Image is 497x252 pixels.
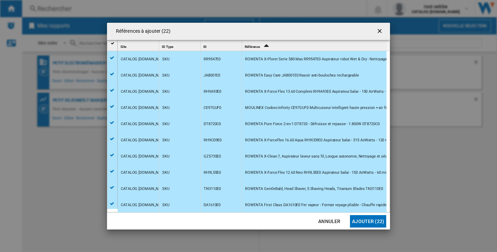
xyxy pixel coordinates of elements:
[121,165,167,181] div: CATALOG [DOMAIN_NAME]
[245,197,387,213] div: ROWENTA First Class DA1610E0 Fer vapeur - Format voyage pliable - Chauffe rapide
[245,165,439,181] div: ROWENTA X-Force Flex 12.60 Neo RH9L55E0 Aspirateur balai - 150 AirWatts - 60 min d'autonomie - Mo...
[204,116,221,132] div: DT8720C0
[373,24,387,38] button: getI18NText('BUTTONS.CLOSE_DIALOG')
[204,197,221,213] div: DA1610E0
[245,100,476,116] div: MOULINEX Cookeo Infinity CE97GUF0 Multicuiseur intelligent haute pression + air fryer - 17 progra...
[245,116,380,132] div: ROWENTA Pure Force 2-en-1 DT8720 - Défroisse et repasse - 1.800W DT8720C0
[162,165,169,181] div: SKU
[160,40,200,51] div: ID Type Sort None
[121,181,167,197] div: CATALOG [DOMAIN_NAME]
[162,132,169,148] div: SKU
[261,45,272,49] span: Sort Ascending
[162,100,169,116] div: SKU
[204,149,221,164] div: GZ5735E0
[119,40,159,51] div: Site Sort None
[121,68,167,83] div: CATALOG [DOMAIN_NAME]
[121,84,167,100] div: CATALOG [DOMAIN_NAME]
[245,45,260,49] span: Référence
[204,100,221,116] div: CE97GUF0
[204,181,221,197] div: TN3110E0
[245,84,448,100] div: ROWENTA X-Force Flex 13.60 Complete RH9A93E0 Aspirateur balai - 150 AirWatts - 60 min d'autonomie...
[121,197,167,213] div: CATALOG [DOMAIN_NAME]
[204,51,221,67] div: RR9547E0
[162,116,169,132] div: SKU
[204,132,222,148] div: RH9CD9E0
[121,100,167,116] div: CATALOG [DOMAIN_NAME]
[121,149,167,164] div: CATALOG [DOMAIN_NAME]
[245,181,383,197] div: ROWENTA GentleBald, Head Shaver, 5 Shaving Heads, Titanium Blades TN3110E0
[120,45,126,49] span: Site
[376,28,384,36] ng-md-icon: getI18NText('BUTTONS.CLOSE_DIALOG')
[245,149,436,164] div: ROWENTA X-Clean 7, Aspirateur laveur sans fil, Longue autonomie, Nettoyage et séchage automatique...
[162,149,169,164] div: SKU
[202,40,242,51] div: Sort None
[202,40,242,51] div: ID Sort None
[113,28,171,35] h4: Références à ajouter (22)
[121,51,167,67] div: CATALOG [DOMAIN_NAME]
[204,165,221,181] div: RH9L55E0
[245,51,461,67] div: ROWENTA X-Plorer Serie 580 Max RR9547E0 Aspirateur robot Wet & Dry - Nettoyage automatique - 10.0...
[245,132,413,148] div: ROWENTA X-ForceFlex 16.60 Aqua RH9CD9E0 Aspirateur balai - 315 AirWatts - 120 min d'autonomie
[314,215,344,228] button: Annuler
[243,40,387,51] div: Référence Sort Ascending
[243,40,387,51] div: Sort Ascending
[162,45,173,49] span: ID Type
[204,68,220,83] div: JA8001E0
[119,40,159,51] div: Sort None
[162,181,169,197] div: SKU
[203,45,207,49] span: ID
[162,84,169,100] div: SKU
[245,68,359,83] div: ROWENTA Easy Care JA8001E0 Rasoir anti-bouloches rechargeable
[160,40,200,51] div: Sort None
[350,215,386,228] button: Ajouter (22)
[121,116,167,132] div: CATALOG [DOMAIN_NAME]
[121,132,167,148] div: CATALOG [DOMAIN_NAME]
[204,84,221,100] div: RH9A93E0
[162,197,169,213] div: SKU
[162,68,169,83] div: SKU
[162,51,169,67] div: SKU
